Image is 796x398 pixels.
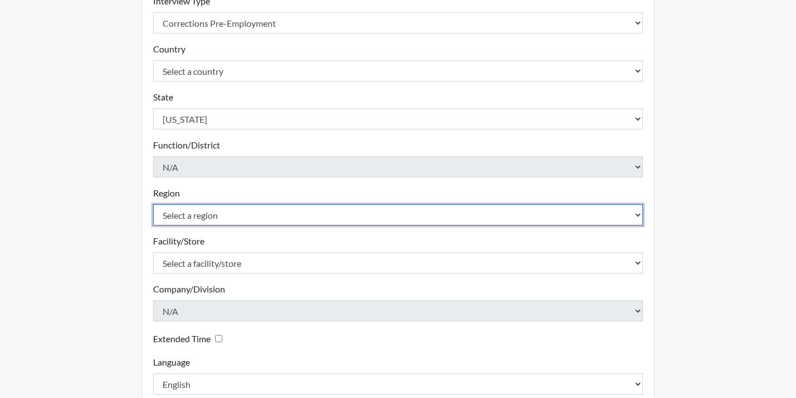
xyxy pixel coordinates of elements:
[153,186,180,200] label: Region
[153,234,204,248] label: Facility/Store
[153,282,225,296] label: Company/Division
[153,330,227,347] div: Checking this box will provide the interviewee with an accomodation of extra time to answer each ...
[153,332,211,346] label: Extended Time
[153,42,185,56] label: Country
[153,90,173,104] label: State
[153,138,220,152] label: Function/District
[153,356,190,369] label: Language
